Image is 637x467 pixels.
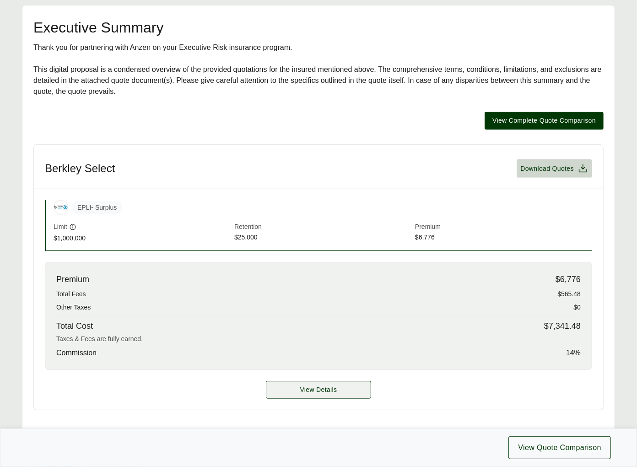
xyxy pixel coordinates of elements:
[508,436,611,459] button: View Quote Comparison
[266,381,371,399] button: View Details
[56,289,86,299] span: Total Fees
[266,381,371,399] a: Berkley Select details
[492,116,596,125] span: View Complete Quote Comparison
[54,233,231,243] span: $1,000,000
[518,442,601,453] span: View Quote Comparison
[234,222,411,233] span: Retention
[557,289,581,299] span: $565.48
[485,112,604,130] button: View Complete Quote Comparison
[415,233,592,243] span: $6,776
[520,164,574,174] span: Download Quotes
[45,162,115,175] h3: Berkley Select
[56,303,91,312] span: Other Taxes
[300,385,337,395] span: View Details
[54,222,67,232] span: Limit
[544,320,581,332] span: $7,341.48
[33,42,604,97] div: Thank you for partnering with Anzen on your Executive Risk insurance program. This digital propos...
[56,320,93,332] span: Total Cost
[56,334,581,344] div: Taxes & Fees are fully earned.
[234,233,411,243] span: $25,000
[415,222,592,233] span: Premium
[517,159,592,178] button: Download Quotes
[56,273,89,286] span: Premium
[33,20,604,35] h2: Executive Summary
[566,348,581,358] span: 14 %
[573,303,581,312] span: $0
[556,273,581,286] span: $6,776
[56,348,97,358] span: Commission
[54,201,68,214] img: Berkley Select
[72,201,122,214] span: EPLI - Surplus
